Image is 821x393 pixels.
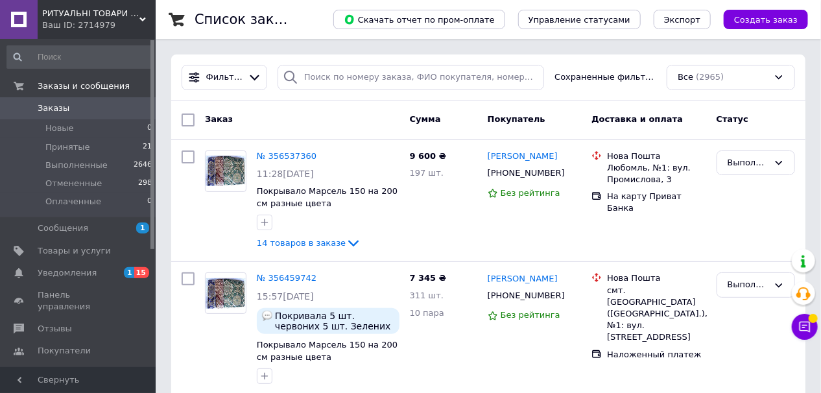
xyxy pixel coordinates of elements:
[257,186,398,208] a: Покрывало Марсель 150 на 200 см разные цвета
[138,178,152,189] span: 298
[607,150,706,162] div: Нова Пошта
[257,291,314,302] span: 15:57[DATE]
[45,196,101,208] span: Оплаченные
[333,10,505,29] button: Скачать отчет по пром-оплате
[607,272,706,284] div: Нова Пошта
[257,273,316,283] a: № 356459742
[38,245,111,257] span: Товары и услуги
[410,291,444,300] span: 311 шт.
[257,238,346,248] span: 14 товаров в заказе
[195,12,306,27] h1: Список заказов
[257,151,316,161] a: № 356537360
[6,45,153,69] input: Поиск
[206,156,246,186] img: Фото товару
[275,311,394,331] span: Покривала 5 шт. червоних 5 шт. Зелених
[501,188,560,198] span: Без рейтинга
[278,65,545,90] input: Поиск по номеру заказа, ФИО покупателя, номеру телефона, Email, номеру накладной
[607,191,706,214] div: На карту Приват Банка
[134,267,149,278] span: 15
[488,150,558,163] a: [PERSON_NAME]
[728,156,768,170] div: Выполнен
[38,222,88,234] span: Сообщения
[607,349,706,361] div: Наложенный платеж
[45,160,108,171] span: Выполненные
[664,15,700,25] span: Экспорт
[134,160,152,171] span: 2646
[711,14,808,24] a: Создать заказ
[488,273,558,285] a: [PERSON_NAME]
[136,222,149,233] span: 1
[38,323,72,335] span: Отзывы
[262,311,272,321] img: :speech_balloon:
[147,123,152,134] span: 0
[45,178,102,189] span: Отмененные
[724,10,808,29] button: Создать заказ
[205,114,233,124] span: Заказ
[257,340,398,362] a: Покрывало Марсель 150 на 200 см разные цвета
[38,289,120,313] span: Панель управления
[696,72,724,82] span: (2965)
[410,308,444,318] span: 10 пара
[607,162,706,185] div: Любомль, №1: вул. Промислова, 3
[518,10,641,29] button: Управление статусами
[257,169,314,179] span: 11:28[DATE]
[410,151,446,161] span: 9 600 ₴
[124,267,134,278] span: 1
[410,273,446,283] span: 7 345 ₴
[257,238,361,248] a: 14 товаров в заказе
[344,14,495,25] span: Скачать отчет по пром-оплате
[38,345,91,357] span: Покупатели
[206,71,243,84] span: Фильтры
[143,141,152,153] span: 21
[147,196,152,208] span: 0
[728,278,768,292] div: Выполнен
[488,114,545,124] span: Покупатель
[38,267,97,279] span: Уведомления
[529,15,630,25] span: Управление статусами
[205,150,246,192] a: Фото товару
[42,8,139,19] span: РИТУАЛЬНІ ТОВАРИ ОПТОМ
[45,141,90,153] span: Принятые
[607,285,706,344] div: смт. [GEOGRAPHIC_DATA] ([GEOGRAPHIC_DATA].), №1: вул. [STREET_ADDRESS]
[485,165,567,182] div: [PHONE_NUMBER]
[206,278,246,309] img: Фото товару
[678,71,693,84] span: Все
[654,10,711,29] button: Экспорт
[734,15,798,25] span: Создать заказ
[792,314,818,340] button: Чат с покупателем
[205,272,246,314] a: Фото товару
[501,310,560,320] span: Без рейтинга
[38,80,130,92] span: Заказы и сообщения
[591,114,683,124] span: Доставка и оплата
[485,287,567,304] div: [PHONE_NUMBER]
[45,123,74,134] span: Новые
[42,19,156,31] div: Ваш ID: 2714979
[38,102,69,114] span: Заказы
[410,168,444,178] span: 197 шт.
[410,114,441,124] span: Сумма
[717,114,749,124] span: Статус
[554,71,656,84] span: Сохраненные фильтры:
